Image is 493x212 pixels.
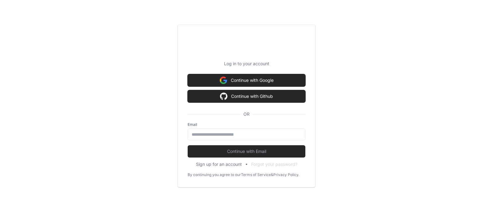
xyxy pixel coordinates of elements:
img: Sign in with google [220,90,227,102]
button: Continue with Email [188,145,305,158]
a: Privacy Policy. [273,172,299,177]
div: By continuing you agree to our [188,172,241,177]
button: Forgot your password? [251,161,297,167]
a: Terms of Service [241,172,271,177]
div: & [271,172,273,177]
button: Continue with Google [188,74,305,86]
span: Continue with Email [188,148,305,154]
label: Email [188,122,305,127]
button: Continue with Github [188,90,305,102]
span: OR [241,111,252,117]
button: Sign up for an account [196,161,242,167]
p: Log in to your account [188,61,305,67]
img: Sign in with google [220,74,227,86]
